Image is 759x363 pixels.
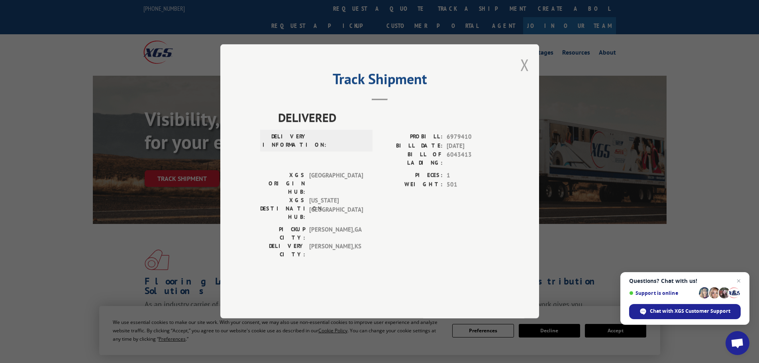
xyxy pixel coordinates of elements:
[260,73,499,88] h2: Track Shipment
[278,109,499,127] span: DELIVERED
[260,226,305,242] label: PICKUP CITY:
[309,196,363,222] span: [US_STATE][GEOGRAPHIC_DATA]
[447,141,499,151] span: [DATE]
[260,196,305,222] label: XGS DESTINATION HUB:
[726,331,749,355] div: Open chat
[380,141,443,151] label: BILL DATE:
[447,180,499,189] span: 501
[520,54,529,75] button: Close modal
[447,171,499,181] span: 1
[629,278,741,284] span: Questions? Chat with us!
[260,242,305,259] label: DELIVERY CITY:
[380,151,443,167] label: BILL OF LADING:
[380,133,443,142] label: PROBILL:
[380,171,443,181] label: PIECES:
[629,304,741,319] div: Chat with XGS Customer Support
[309,242,363,259] span: [PERSON_NAME] , KS
[380,180,443,189] label: WEIGHT:
[447,133,499,142] span: 6979410
[629,290,696,296] span: Support is online
[260,171,305,196] label: XGS ORIGIN HUB:
[309,226,363,242] span: [PERSON_NAME] , GA
[734,276,743,286] span: Close chat
[447,151,499,167] span: 6043413
[650,308,730,315] span: Chat with XGS Customer Support
[309,171,363,196] span: [GEOGRAPHIC_DATA]
[263,133,308,149] label: DELIVERY INFORMATION:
